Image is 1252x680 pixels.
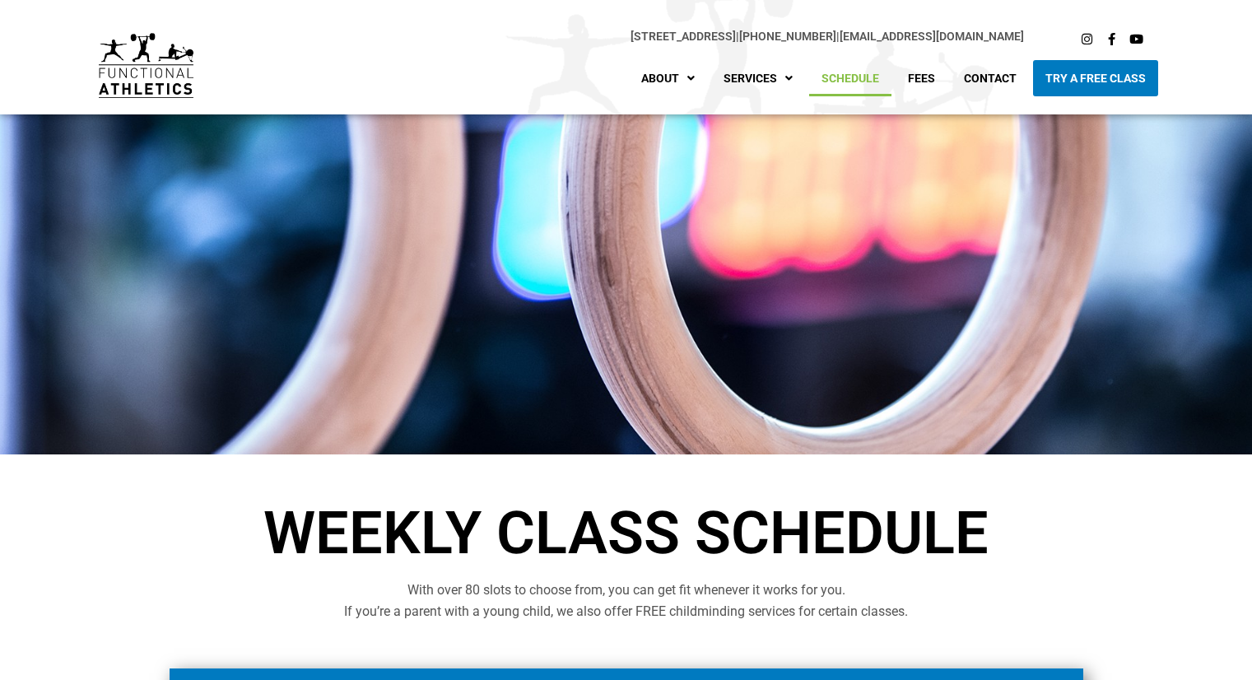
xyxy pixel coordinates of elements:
img: default-logo [99,33,193,98]
a: Fees [896,60,947,96]
a: Contact [952,60,1029,96]
a: [STREET_ADDRESS] [631,30,736,43]
a: [PHONE_NUMBER] [739,30,836,43]
a: Schedule [809,60,891,96]
a: Try A Free Class [1033,60,1158,96]
a: About [629,60,707,96]
a: Services [711,60,805,96]
p: With over 80 slots to choose from, you can get fit whenever it works for you. If you’re a parent ... [165,580,1087,623]
a: [EMAIL_ADDRESS][DOMAIN_NAME] [840,30,1024,43]
span: | [631,30,739,43]
h1: Weekly Class Schedule [165,504,1087,563]
p: | [226,27,1024,46]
